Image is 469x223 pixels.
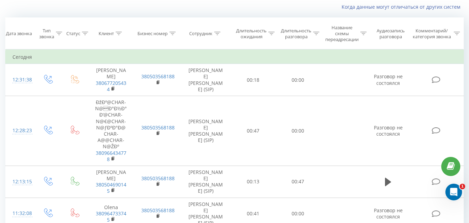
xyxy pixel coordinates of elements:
a: 380966434778 [96,150,126,162]
div: 12:31:38 [12,73,27,87]
div: Тип звонка [39,28,54,40]
a: Когда данные могут отличаться от других систем [342,3,464,10]
div: Клиент [99,31,114,37]
a: 380677205434 [96,80,126,93]
span: Разговор не состоялся [374,124,403,137]
a: 380964733745 [96,210,126,223]
td: [PERSON_NAME] [PERSON_NAME] (SIP) [181,64,231,96]
td: [PERSON_NAME] [PERSON_NAME] (SIP) [181,96,231,166]
div: Сотрудник [189,31,212,37]
a: 380503568188 [141,175,175,182]
div: Название схемы переадресации [325,25,359,42]
span: Разговор не состоялся [374,73,403,86]
div: Бизнес номер [137,31,168,37]
td: 00:00 [276,96,320,166]
a: 380503568188 [141,207,175,214]
div: 12:28:23 [12,124,27,137]
div: 12:13:15 [12,175,27,189]
div: Длительность разговора [281,28,311,40]
span: Разговор не состоялся [374,207,403,220]
span: 1 [460,184,465,189]
td: 00:47 [276,166,320,198]
a: 380504690145 [96,181,126,194]
td: 00:00 [276,64,320,96]
td: 00:13 [231,166,276,198]
td: [PERSON_NAME] [PERSON_NAME] (SIP) [181,166,231,198]
iframe: Intercom live chat [445,184,462,200]
div: Аудиозапись разговора [373,28,408,40]
td: 00:18 [231,64,276,96]
td: Сегодня [6,50,464,64]
td: [PERSON_NAME] [88,166,134,198]
td: [PERSON_NAME] [88,64,134,96]
div: 11:32:08 [12,207,27,220]
div: Комментарий/категория звонка [411,28,452,40]
td: ÐžÐº@CHAR-N@Ð°Ð½Ð° Ð‘@CHAR-N@€@CHAR-N@ƒÐºÐ°Ð@CHAR-A@@CHAR-N@ŽÐº [88,96,134,166]
div: Длительность ожидания [236,28,267,40]
a: 380503568188 [141,73,175,80]
div: Дата звонка [6,31,32,37]
div: Статус [66,31,80,37]
td: 00:47 [231,96,276,166]
a: 380503568188 [141,124,175,131]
